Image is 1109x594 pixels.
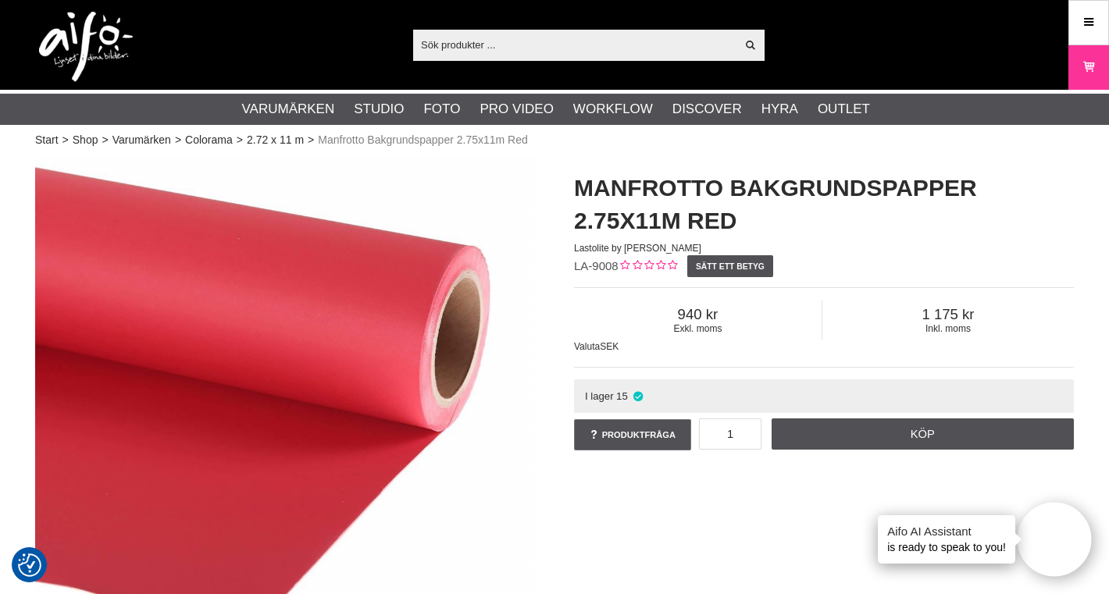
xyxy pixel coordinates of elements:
span: 940 [574,306,822,323]
span: > [237,132,243,148]
span: SEK [600,341,619,352]
span: I lager [585,390,614,402]
span: > [308,132,314,148]
a: Produktfråga [574,419,691,450]
input: Sök produkter ... [413,33,736,56]
a: Shop [73,132,98,148]
a: Pro Video [480,99,553,119]
span: Inkl. moms [822,323,1074,334]
span: > [175,132,181,148]
div: Kundbetyg: 0 [619,258,677,275]
i: I lager [632,390,645,402]
span: > [62,132,69,148]
a: Start [35,132,59,148]
span: Lastolite by [PERSON_NAME] [574,243,701,254]
span: LA-9008 [574,259,619,272]
a: 2.72 x 11 m [247,132,304,148]
a: Varumärken [112,132,171,148]
span: 1 175 [822,306,1074,323]
a: Discover [672,99,742,119]
span: 15 [616,390,628,402]
a: Foto [423,99,460,119]
h1: Manfrotto Bakgrundspapper 2.75x11m Red [574,172,1074,237]
a: Varumärken [242,99,335,119]
a: Colorama [185,132,233,148]
img: Revisit consent button [18,553,41,577]
span: Manfrotto Bakgrundspapper 2.75x11m Red [318,132,528,148]
a: Workflow [573,99,653,119]
a: Studio [354,99,404,119]
span: Exkl. moms [574,323,822,334]
img: logo.png [39,12,133,82]
button: Samtyckesinställningar [18,551,41,579]
span: Valuta [574,341,600,352]
a: Sätt ett betyg [687,255,774,277]
a: Outlet [818,99,870,119]
div: is ready to speak to you! [878,515,1015,564]
h4: Aifo AI Assistant [887,523,1006,539]
span: > [102,132,108,148]
a: Hyra [761,99,798,119]
a: Köp [772,418,1075,450]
